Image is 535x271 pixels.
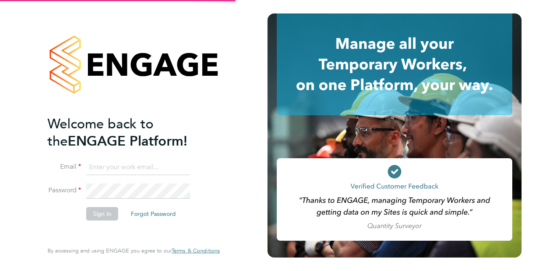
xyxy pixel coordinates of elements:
[86,160,190,175] input: Enter your work email...
[124,207,183,221] button: Forgot Password
[48,162,81,171] label: Email
[172,247,220,254] a: Terms & Conditions
[48,115,212,150] h2: ENGAGE Platform!
[86,207,118,221] button: Sign In
[48,247,220,254] span: By accessing and using ENGAGE you agree to our
[48,116,154,149] span: Welcome back to the
[48,186,81,195] label: Password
